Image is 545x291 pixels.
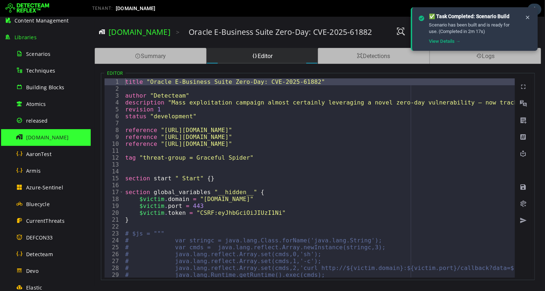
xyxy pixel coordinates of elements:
[14,144,33,151] div: 13
[14,82,33,89] div: 4
[26,184,63,191] span: Azure-Sentinel
[227,31,339,47] div: Detections
[18,10,80,20] a: [DOMAIN_NAME]
[14,103,33,110] div: 7
[14,227,33,234] div: 25
[14,110,33,117] div: 8
[4,31,116,47] div: Summary
[26,201,50,208] span: Bluecycle
[14,248,33,255] div: 28
[14,255,33,262] div: 29
[14,117,33,124] div: 9
[26,84,64,91] span: Building Blocks
[15,34,37,41] span: Libraries
[26,267,38,274] span: Devo
[429,22,519,35] div: Scenario has been built and is ready for use. (Completed in 2m 17s)
[116,31,228,47] div: Editor
[26,50,50,57] span: Scenarios
[14,138,33,144] div: 12
[14,220,33,227] div: 24
[116,5,156,11] span: [DOMAIN_NAME]
[14,200,33,206] div: 21
[26,217,65,224] span: CurrentThreats
[26,134,69,141] span: [DOMAIN_NAME]
[410,11,446,20] button: Private
[14,213,33,220] div: 23
[14,206,33,213] div: 22
[26,151,52,157] span: AaronTest
[29,172,33,179] span: Toggle code folding, rows 17 through 21
[14,179,33,186] div: 18
[14,124,33,131] div: 10
[528,4,541,15] div: Task Notifications
[92,6,113,11] span: TENANT:
[26,117,48,124] span: released
[14,131,33,138] div: 11
[14,62,33,69] div: 1
[26,67,55,74] span: Techniques
[429,13,519,20] div: ✅ Task Completed: Scenario Build
[15,17,69,24] span: Content Management
[339,31,451,47] div: Logs
[26,284,42,291] span: Elastic
[13,53,35,60] legend: Editor
[26,234,53,241] span: DEFCON33
[14,75,33,82] div: 3
[14,186,33,193] div: 19
[26,167,41,174] span: Armis
[14,165,33,172] div: 16
[85,11,89,20] span: >
[26,251,53,258] span: Detecteam
[14,96,33,103] div: 6
[14,172,33,179] div: 17
[14,234,33,241] div: 26
[14,158,33,165] div: 15
[5,3,49,14] img: Detecteam logo
[26,101,46,107] span: Atomics
[429,38,460,44] a: View Details →
[14,69,33,75] div: 2
[14,89,33,96] div: 5
[417,12,438,18] span: Private
[14,241,33,248] div: 27
[14,193,33,200] div: 20
[98,10,282,20] h3: Oracle E-Business Suite Zero-Day: CVE-2025-61882
[14,151,33,158] div: 14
